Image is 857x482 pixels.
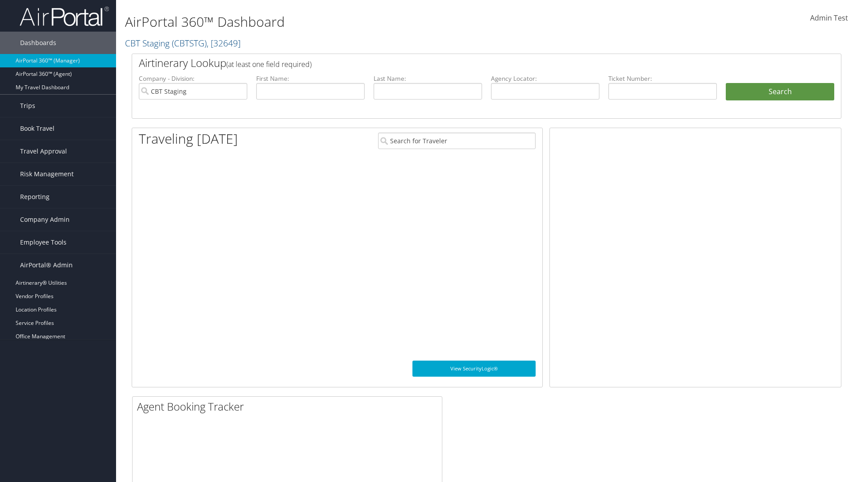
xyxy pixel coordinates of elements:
[810,13,848,23] span: Admin Test
[20,95,35,117] span: Trips
[810,4,848,32] a: Admin Test
[125,12,607,31] h1: AirPortal 360™ Dashboard
[139,129,238,148] h1: Traveling [DATE]
[20,231,67,253] span: Employee Tools
[608,74,717,83] label: Ticket Number:
[207,37,241,49] span: , [ 32649 ]
[20,6,109,27] img: airportal-logo.png
[412,361,536,377] a: View SecurityLogic®
[726,83,834,101] button: Search
[374,74,482,83] label: Last Name:
[378,133,536,149] input: Search for Traveler
[20,163,74,185] span: Risk Management
[256,74,365,83] label: First Name:
[139,55,775,71] h2: Airtinerary Lookup
[20,208,70,231] span: Company Admin
[20,186,50,208] span: Reporting
[125,37,241,49] a: CBT Staging
[137,399,442,414] h2: Agent Booking Tracker
[491,74,599,83] label: Agency Locator:
[20,140,67,162] span: Travel Approval
[20,32,56,54] span: Dashboards
[226,59,312,69] span: (at least one field required)
[20,117,54,140] span: Book Travel
[139,74,247,83] label: Company - Division:
[20,254,73,276] span: AirPortal® Admin
[172,37,207,49] span: ( CBTSTG )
